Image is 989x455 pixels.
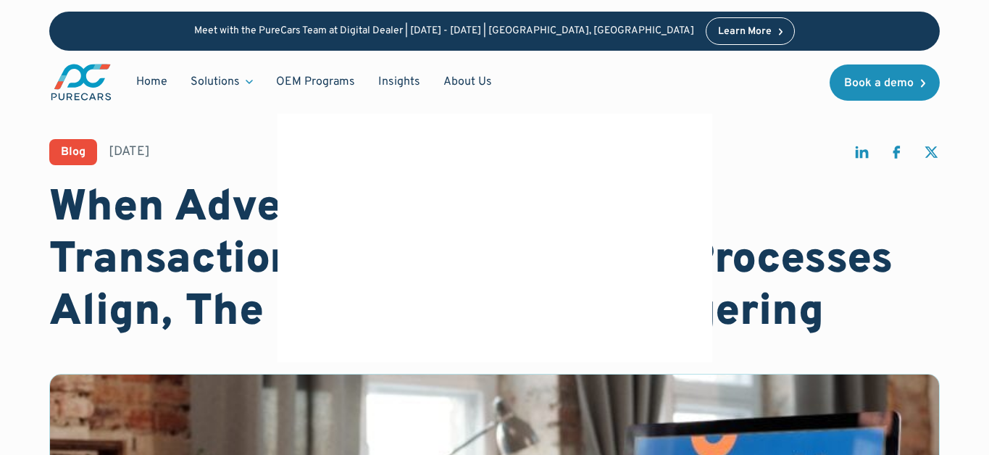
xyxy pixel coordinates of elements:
[922,143,940,167] a: share on twitter
[109,143,150,161] div: [DATE]
[367,68,432,96] a: Insights
[179,68,264,96] div: Solutions
[706,17,796,45] a: Learn More
[844,78,914,89] div: Book a demo
[853,143,870,167] a: share on linkedin
[49,62,113,102] a: main
[718,27,772,37] div: Learn More
[61,146,85,158] div: Blog
[49,183,940,339] h1: When Advertising, Conversion, Transactions, and Operational Processes Align, The Results Will Be ...
[432,68,504,96] a: About Us
[125,68,179,96] a: Home
[830,64,940,101] a: Book a demo
[264,68,367,96] a: OEM Programs
[194,25,694,38] p: Meet with the PureCars Team at Digital Dealer | [DATE] - [DATE] | [GEOGRAPHIC_DATA], [GEOGRAPHIC_...
[888,143,905,167] a: share on facebook
[191,74,240,90] div: Solutions
[277,72,712,362] img: blank image
[49,62,113,102] img: purecars logo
